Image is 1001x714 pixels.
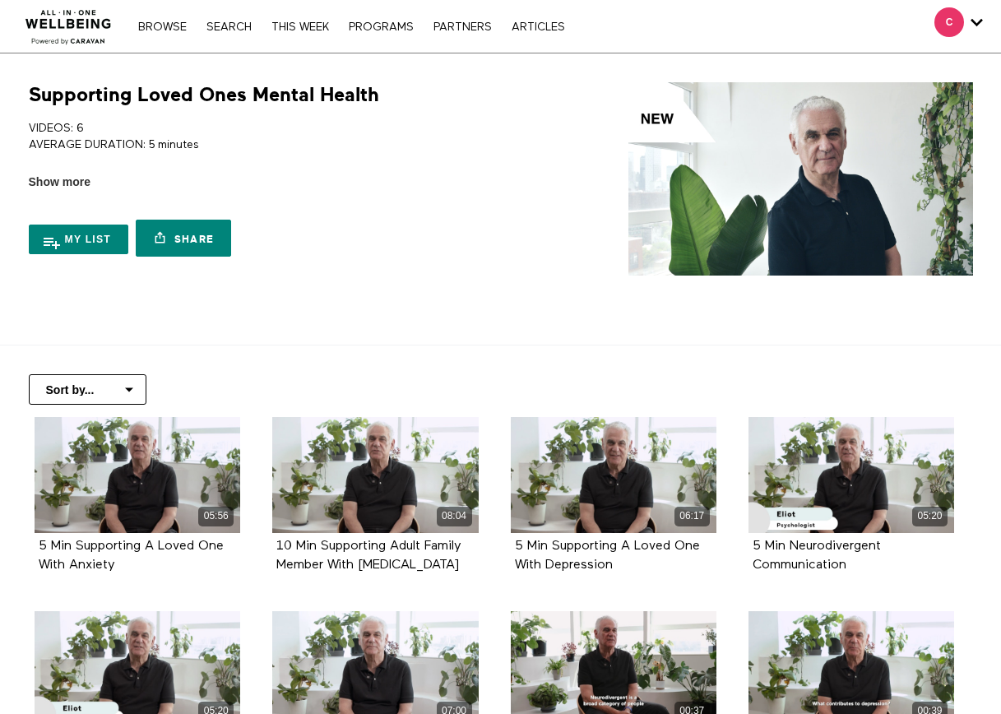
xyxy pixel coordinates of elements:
[35,417,240,533] a: 5 Min Supporting A Loved One With Anxiety 05:56
[130,18,572,35] nav: Primary
[748,417,954,533] a: 5 Min Neurodivergent Communication 05:20
[511,417,716,533] a: 5 Min Supporting A Loved One With Depression 06:17
[276,540,461,572] strong: 10 Min Supporting Adult Family Member With ADHD
[29,82,379,108] h1: Supporting Loved Ones Mental Health
[198,507,234,526] div: 05:56
[272,417,478,533] a: 10 Min Supporting Adult Family Member With ADHD 08:04
[753,540,881,571] a: 5 Min Neurodivergent Communication
[130,21,195,33] a: Browse
[628,82,972,276] img: Supporting Loved Ones Mental Health
[29,225,129,254] button: My list
[263,21,337,33] a: THIS WEEK
[425,21,500,33] a: PARTNERS
[39,540,224,571] a: 5 Min Supporting A Loved One With Anxiety
[515,540,700,571] a: 5 Min Supporting A Loved One With Depression
[198,21,260,33] a: Search
[136,220,231,257] a: Share
[912,507,948,526] div: 05:20
[29,120,495,154] p: VIDEOS: 6 AVERAGE DURATION: 5 minutes
[341,21,422,33] a: PROGRAMS
[29,174,90,191] span: Show more
[503,21,573,33] a: ARTICLES
[437,507,472,526] div: 08:04
[276,540,461,571] a: 10 Min Supporting Adult Family Member With [MEDICAL_DATA]
[674,507,710,526] div: 06:17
